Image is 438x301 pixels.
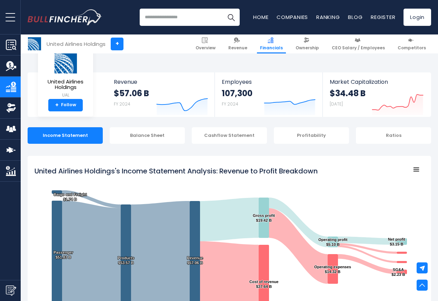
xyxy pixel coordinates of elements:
[55,102,59,108] strong: +
[323,72,430,117] a: Market Capitalization $34.48 B [DATE]
[53,192,87,201] text: Cargo and Freight $1.74 B
[107,72,215,117] a: Revenue $57.06 B FY 2024
[53,51,78,74] img: UAL logo
[228,45,247,51] span: Revenue
[316,13,340,21] a: Ranking
[34,166,318,176] tspan: United Airlines Holdings's Income Statement Analysis: Revenue to Profit Breakdown
[114,101,130,107] small: FY 2024
[222,88,252,99] strong: 107,300
[371,13,395,21] a: Register
[348,13,362,21] a: Blog
[225,34,250,53] a: Revenue
[47,40,106,48] div: United Airlines Holdings
[356,127,431,144] div: Ratios
[222,101,238,107] small: FY 2024
[330,79,424,85] span: Market Capitalization
[274,127,349,144] div: Profitability
[330,101,343,107] small: [DATE]
[318,238,348,247] text: Operating profit $5.10 B
[222,9,240,26] button: Search
[28,127,103,144] div: Income Statement
[395,34,429,53] a: Competitors
[192,34,219,53] a: Overview
[114,88,149,99] strong: $57.06 B
[114,79,208,85] span: Revenue
[330,88,366,99] strong: $34.48 B
[257,34,286,53] a: Financials
[28,9,102,25] img: Bullfincher logo
[6,103,16,113] img: Ownership
[43,79,88,90] span: United Airlines Holdings
[398,45,426,51] span: Competitors
[187,256,203,265] text: Revenue $57.06 B
[253,213,275,222] text: Gross profit $19.42 B
[253,13,268,21] a: Home
[222,79,315,85] span: Employees
[43,92,88,98] small: UAL
[110,127,185,144] div: Balance Sheet
[28,9,102,25] a: Go to homepage
[404,9,431,26] a: Login
[196,45,216,51] span: Overview
[192,127,267,144] div: Cashflow Statement
[118,256,135,265] text: Products $53.57 B
[215,72,322,117] a: Employees 107,300 FY 2024
[260,45,283,51] span: Financials
[388,237,405,246] text: Net profit $3.15 B
[296,45,319,51] span: Ownership
[391,268,405,277] text: SG&A $2.23 B
[292,34,322,53] a: Ownership
[111,38,123,50] a: +
[53,250,73,259] text: Passenger $51.83 B
[277,13,308,21] a: Companies
[43,50,88,99] a: United Airlines Holdings UAL
[28,37,41,50] img: UAL logo
[314,265,351,274] text: Operating expenses $14.32 B
[329,34,388,53] a: CEO Salary / Employees
[332,45,385,51] span: CEO Salary / Employees
[48,99,83,111] a: +Follow
[249,280,279,289] text: Cost of revenue $37.64 B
